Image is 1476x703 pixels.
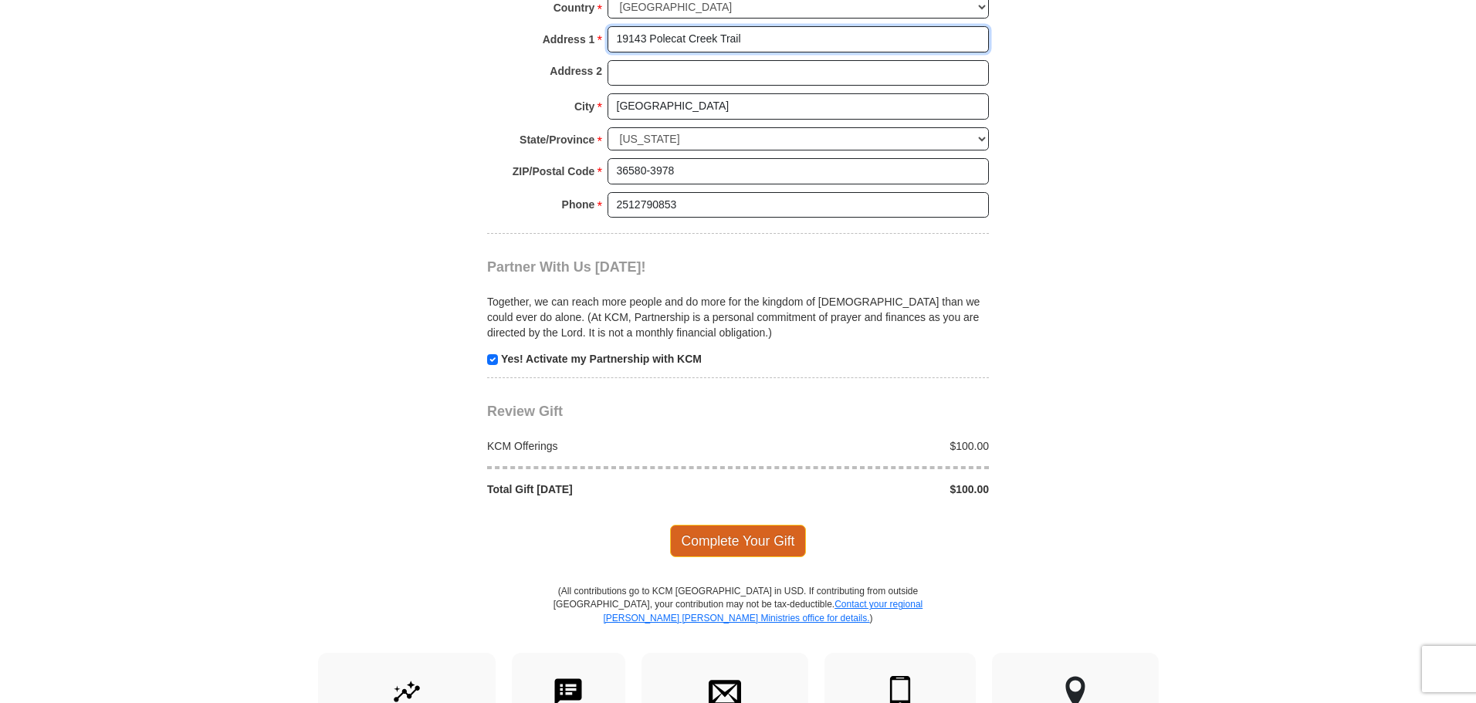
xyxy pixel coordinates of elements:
[553,585,923,652] p: (All contributions go to KCM [GEOGRAPHIC_DATA] in USD. If contributing from outside [GEOGRAPHIC_D...
[670,525,807,557] span: Complete Your Gift
[487,259,646,275] span: Partner With Us [DATE]!
[487,294,989,340] p: Together, we can reach more people and do more for the kingdom of [DEMOGRAPHIC_DATA] than we coul...
[603,599,922,623] a: Contact your regional [PERSON_NAME] [PERSON_NAME] Ministries office for details.
[520,129,594,150] strong: State/Province
[513,161,595,182] strong: ZIP/Postal Code
[479,438,739,454] div: KCM Offerings
[562,194,595,215] strong: Phone
[574,96,594,117] strong: City
[501,353,702,365] strong: Yes! Activate my Partnership with KCM
[738,482,997,497] div: $100.00
[543,29,595,50] strong: Address 1
[738,438,997,454] div: $100.00
[479,482,739,497] div: Total Gift [DATE]
[487,404,563,419] span: Review Gift
[550,60,602,82] strong: Address 2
